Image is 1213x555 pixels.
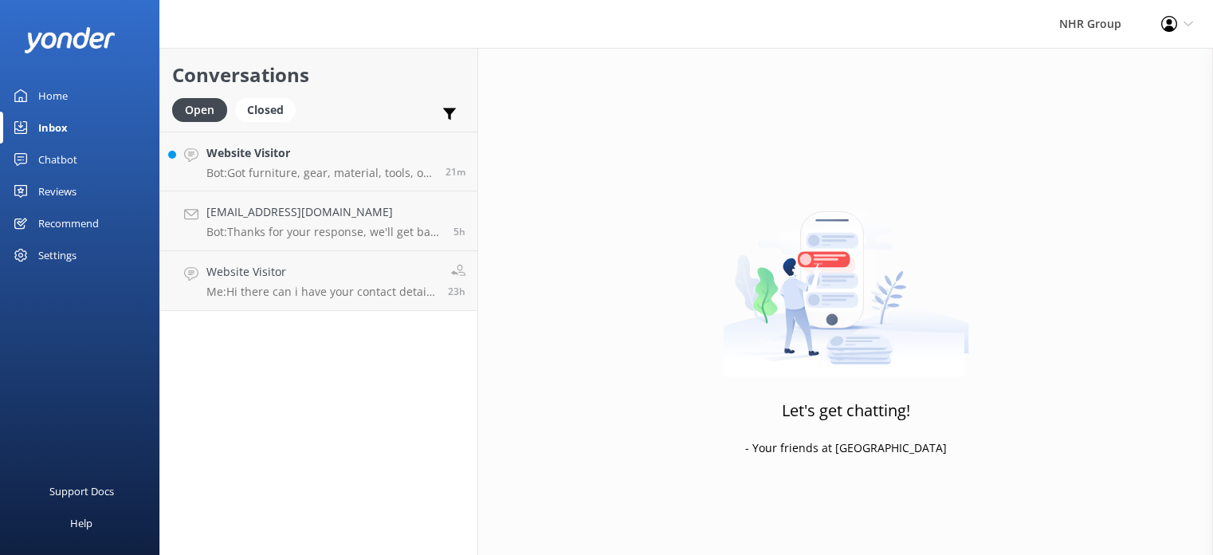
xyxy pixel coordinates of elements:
[38,175,77,207] div: Reviews
[206,263,436,281] h4: Website Visitor
[70,507,92,539] div: Help
[206,203,442,221] h4: [EMAIL_ADDRESS][DOMAIN_NAME]
[38,144,77,175] div: Chatbot
[723,178,969,377] img: artwork of a man stealing a conversation from at giant smartphone
[235,100,304,118] a: Closed
[49,475,114,507] div: Support Docs
[38,112,68,144] div: Inbox
[206,166,434,180] p: Bot: Got furniture, gear, material, tools, or freight to move? Take our quiz to find the best veh...
[38,80,68,112] div: Home
[782,398,910,423] h3: Let's get chatting!
[160,251,477,311] a: Website VisitorMe:Hi there can i have your contact details so we can explain you more23h
[206,225,442,239] p: Bot: Thanks for your response, we'll get back to you as soon as we can during opening hours.
[745,439,947,457] p: - Your friends at [GEOGRAPHIC_DATA]
[172,60,465,90] h2: Conversations
[38,239,77,271] div: Settings
[24,27,116,53] img: yonder-white-logo.png
[38,207,99,239] div: Recommend
[172,98,227,122] div: Open
[453,225,465,238] span: Oct 01 2025 10:21am (UTC +13:00) Pacific/Auckland
[160,132,477,191] a: Website VisitorBot:Got furniture, gear, material, tools, or freight to move? Take our quiz to fin...
[235,98,296,122] div: Closed
[172,100,235,118] a: Open
[446,165,465,179] span: Oct 01 2025 03:06pm (UTC +13:00) Pacific/Auckland
[206,144,434,162] h4: Website Visitor
[160,191,477,251] a: [EMAIL_ADDRESS][DOMAIN_NAME]Bot:Thanks for your response, we'll get back to you as soon as we can...
[206,285,436,299] p: Me: Hi there can i have your contact details so we can explain you more
[448,285,465,298] span: Sep 30 2025 03:55pm (UTC +13:00) Pacific/Auckland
